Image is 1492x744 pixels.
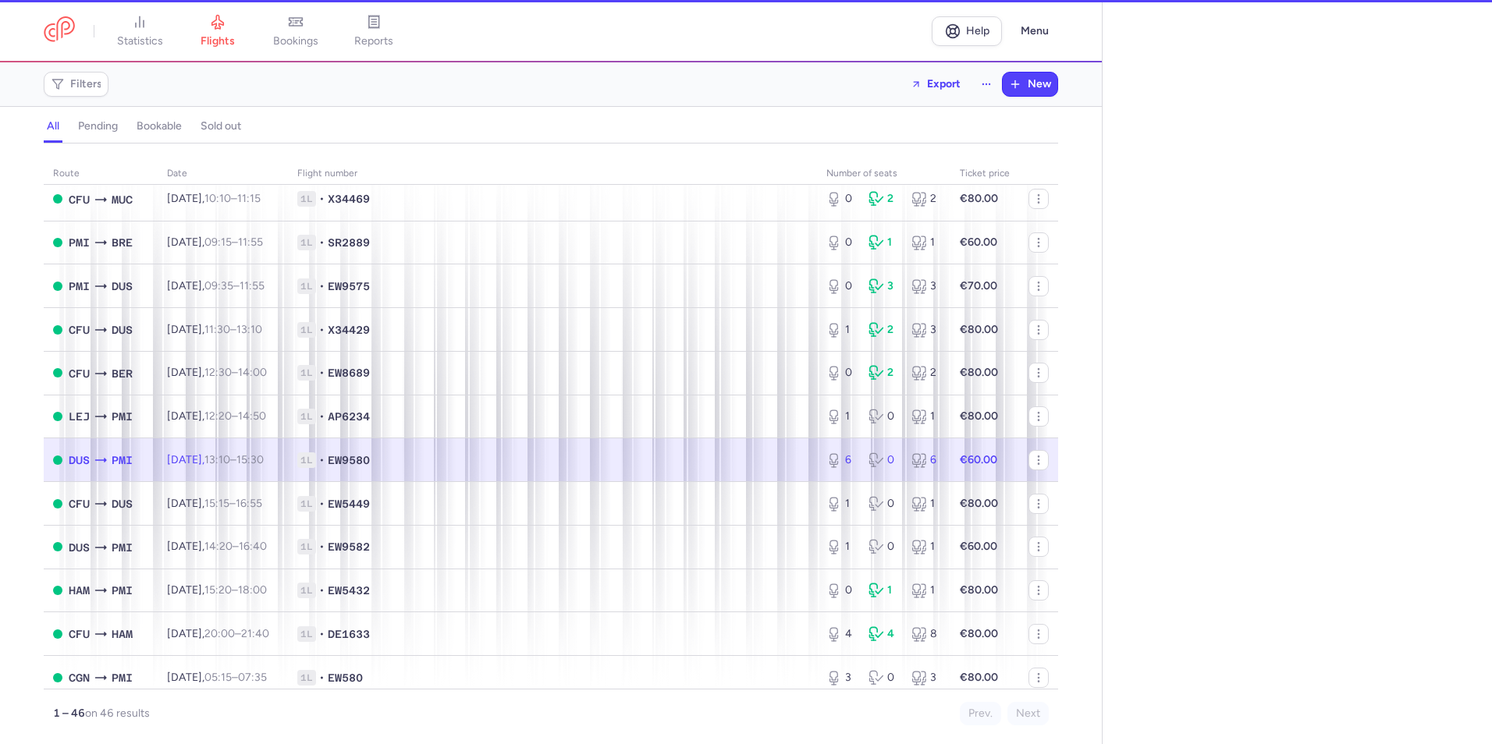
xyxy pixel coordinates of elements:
span: – [204,540,267,553]
time: 05:15 [204,671,232,684]
span: CFU [69,625,90,643]
span: – [204,366,267,379]
div: 6 [826,452,856,468]
time: 10:10 [204,192,231,205]
th: Flight number [288,162,817,186]
span: DUS [112,278,133,295]
span: • [319,365,325,381]
span: • [319,583,325,598]
span: [DATE], [167,583,267,597]
strong: €80.00 [960,366,998,379]
time: 15:30 [236,453,264,466]
div: 3 [826,670,856,686]
time: 16:40 [239,540,267,553]
span: • [319,322,325,338]
span: DUS [112,495,133,512]
span: 1L [297,191,316,207]
h4: bookable [137,119,182,133]
time: 11:55 [240,279,265,292]
span: reports [354,34,393,48]
span: CFU [69,495,90,512]
div: 0 [826,235,856,250]
div: 3 [911,278,941,294]
span: PMI [112,669,133,686]
span: – [204,453,264,466]
div: 2 [869,191,898,207]
strong: €60.00 [960,453,997,466]
span: – [204,323,262,336]
a: CitizenPlane red outlined logo [44,16,75,45]
strong: 1 – 46 [53,707,85,720]
span: 1L [297,278,316,294]
span: EW9582 [328,539,370,554]
span: EW580 [328,670,363,686]
span: [DATE], [167,671,267,684]
div: 4 [826,626,856,642]
strong: €80.00 [960,192,998,205]
span: 1L [297,496,316,512]
div: 1 [911,496,941,512]
strong: €70.00 [960,279,997,292]
div: 0 [826,278,856,294]
div: 1 [826,409,856,424]
strong: €60.00 [960,236,997,249]
time: 14:00 [238,366,267,379]
div: 0 [869,496,898,512]
div: 4 [869,626,898,642]
a: bookings [257,14,335,48]
time: 15:20 [204,583,232,597]
div: 0 [826,583,856,598]
time: 13:10 [204,453,230,466]
span: Export [927,78,961,90]
strong: €60.00 [960,540,997,553]
span: • [319,626,325,642]
span: [DATE], [167,366,267,379]
strong: €80.00 [960,323,998,336]
span: • [319,235,325,250]
span: [DATE], [167,279,265,292]
button: Next [1007,702,1049,725]
div: 0 [869,452,898,468]
span: 1L [297,365,316,381]
span: [DATE], [167,192,261,205]
span: DUS [69,452,90,469]
div: 1 [911,539,941,554]
span: – [204,671,267,684]
span: statistics [117,34,163,48]
span: [DATE], [167,409,266,423]
span: [DATE], [167,497,262,510]
div: 2 [911,365,941,381]
button: Filters [44,73,108,96]
span: BRE [112,234,133,251]
span: – [204,497,262,510]
span: CFU [69,321,90,338]
span: 1L [297,452,316,468]
div: 1 [826,496,856,512]
span: 1L [297,322,316,338]
time: 13:10 [236,323,262,336]
button: Prev. [960,702,1001,725]
strong: €80.00 [960,497,998,510]
div: 0 [869,670,898,686]
a: flights [179,14,257,48]
a: statistics [101,14,179,48]
span: CFU [69,365,90,382]
div: 0 [826,365,856,381]
span: EW5432 [328,583,370,598]
span: EW5449 [328,496,370,512]
div: 1 [869,235,898,250]
span: EW9580 [328,452,370,468]
span: PMI [69,234,90,251]
div: 3 [869,278,898,294]
span: DUS [112,321,133,338]
div: 1 [869,583,898,598]
span: MUC [112,191,133,208]
time: 16:55 [236,497,262,510]
span: PMI [69,278,90,295]
strong: €80.00 [960,627,998,640]
span: • [319,539,325,554]
strong: €80.00 [960,671,998,684]
time: 11:15 [237,192,261,205]
span: BER [112,365,133,382]
div: 1 [826,322,856,338]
